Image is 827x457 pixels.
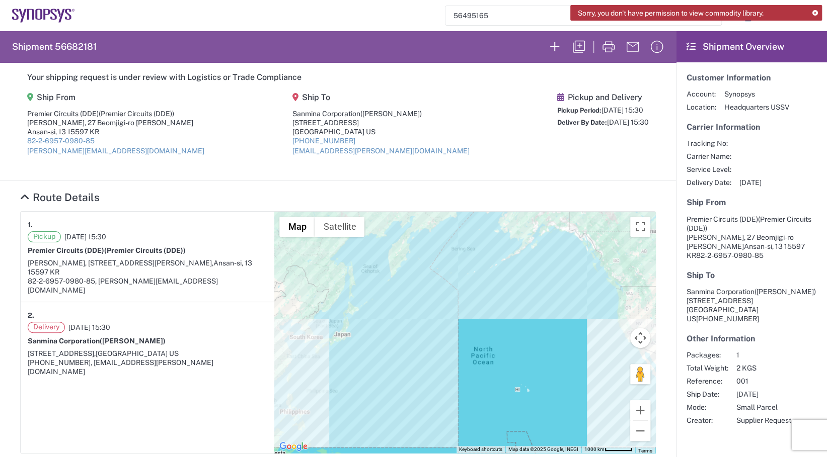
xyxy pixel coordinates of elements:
h5: Other Information [687,334,816,343]
span: Packages: [687,350,728,359]
span: [DATE] 15:30 [607,118,649,126]
button: Zoom out [630,421,650,441]
span: [PHONE_NUMBER] [696,315,759,323]
h5: Ship From [687,198,816,207]
span: Reference: [687,377,728,386]
h5: Ship To [292,93,470,102]
header: Shipment Overview [676,31,827,62]
img: Google [277,440,310,453]
button: Toggle fullscreen view [630,217,650,237]
span: (Premier Circuits (DDE)) [687,215,811,232]
div: [GEOGRAPHIC_DATA] US [292,127,470,136]
input: Shipment, tracking or reference number [445,6,706,25]
a: [EMAIL_ADDRESS][PERSON_NAME][DOMAIN_NAME] [292,147,470,155]
h5: Carrier Information [687,122,816,132]
span: Premier Circuits (DDE) [687,215,758,223]
span: Delivery Date: [687,178,731,187]
span: 82-2-6957-0980-85 [696,251,764,259]
a: [PHONE_NUMBER] [292,137,355,145]
div: [PERSON_NAME], 27 Beomjigi-ro [PERSON_NAME] [27,118,204,127]
span: Location: [687,103,716,112]
span: [PERSON_NAME], 27 Beomjigi-ro [PERSON_NAME] [687,233,794,250]
span: [DATE] [739,178,762,187]
button: Show street map [279,217,315,237]
span: Sanmina Corporation [STREET_ADDRESS] [687,288,816,305]
span: ([PERSON_NAME]) [755,288,816,296]
div: [STREET_ADDRESS] [292,118,470,127]
a: Open this area in Google Maps (opens a new window) [277,440,310,453]
a: Hide Details [20,191,100,204]
strong: Premier Circuits (DDE) [28,246,186,254]
span: 2 KGS [736,363,791,373]
div: [PHONE_NUMBER], [EMAIL_ADDRESS][PERSON_NAME][DOMAIN_NAME] [28,358,267,376]
a: 82-2-6957-0980-85 [27,137,95,145]
h5: Ship From [27,93,204,102]
span: 001 [736,377,791,386]
span: Deliver By Date: [557,119,607,126]
div: 82-2-6957-0980-85, [PERSON_NAME][EMAIL_ADDRESS][DOMAIN_NAME] [28,277,267,295]
span: Tracking No: [687,139,731,148]
h5: Customer Information [687,73,816,82]
div: Ansan-si, 13 15597 KR [27,127,204,136]
span: [DATE] 15:30 [602,106,643,114]
span: Ship Date: [687,390,728,399]
button: Zoom in [630,400,650,420]
span: 1000 km [584,446,605,452]
span: ([PERSON_NAME]) [100,337,166,345]
button: Keyboard shortcuts [459,446,502,453]
span: Map data ©2025 Google, INEGI [508,446,578,452]
span: [STREET_ADDRESS], [28,349,96,357]
span: Pickup Period: [557,107,602,114]
button: Show satellite imagery [315,217,364,237]
button: Map Scale: 1000 km per 51 pixels [581,446,635,453]
span: Ansan-si, 13 15597 KR [28,259,252,276]
button: Drag Pegman onto the map to open Street View [630,364,650,384]
div: Sanmina Corporation [292,109,470,118]
span: [DATE] 15:30 [68,323,110,332]
span: Creator: [687,416,728,425]
span: [DATE] 15:30 [64,232,106,241]
span: Delivery [28,322,65,333]
h5: Ship To [687,270,816,280]
strong: 2. [28,309,34,322]
span: Supplier Request [736,416,791,425]
strong: Sanmina Corporation [28,337,166,345]
span: Pickup [28,231,61,242]
span: Synopsys [724,89,789,99]
div: Premier Circuits (DDE) [27,109,204,118]
a: [PERSON_NAME][EMAIL_ADDRESS][DOMAIN_NAME] [27,147,204,155]
strong: 1. [28,219,33,231]
span: [DATE] [736,390,791,399]
span: Carrier Name: [687,152,731,161]
a: Terms [638,448,652,453]
span: Total Weight: [687,363,728,373]
button: Map camera controls [630,328,650,348]
span: (Premier Circuits (DDE)) [99,110,174,118]
span: (Premier Circuits (DDE)) [104,246,186,254]
span: [PERSON_NAME], [STREET_ADDRESS][PERSON_NAME], [28,259,213,267]
span: Mode: [687,403,728,412]
span: Small Parcel [736,403,791,412]
span: Sorry, you don't have permission to view commodity library. [578,9,764,18]
h5: Your shipping request is under review with Logistics or Trade Compliance [27,72,649,82]
address: [GEOGRAPHIC_DATA] US [687,287,816,323]
span: [GEOGRAPHIC_DATA] US [96,349,179,357]
h2: Shipment 56682181 [12,41,97,53]
span: ([PERSON_NAME]) [360,110,422,118]
h5: Pickup and Delivery [557,93,649,102]
span: Headquarters USSV [724,103,789,112]
span: Service Level: [687,165,731,174]
span: Account: [687,89,716,99]
address: Ansan-si, 13 15597 KR [687,215,816,260]
span: 1 [736,350,791,359]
